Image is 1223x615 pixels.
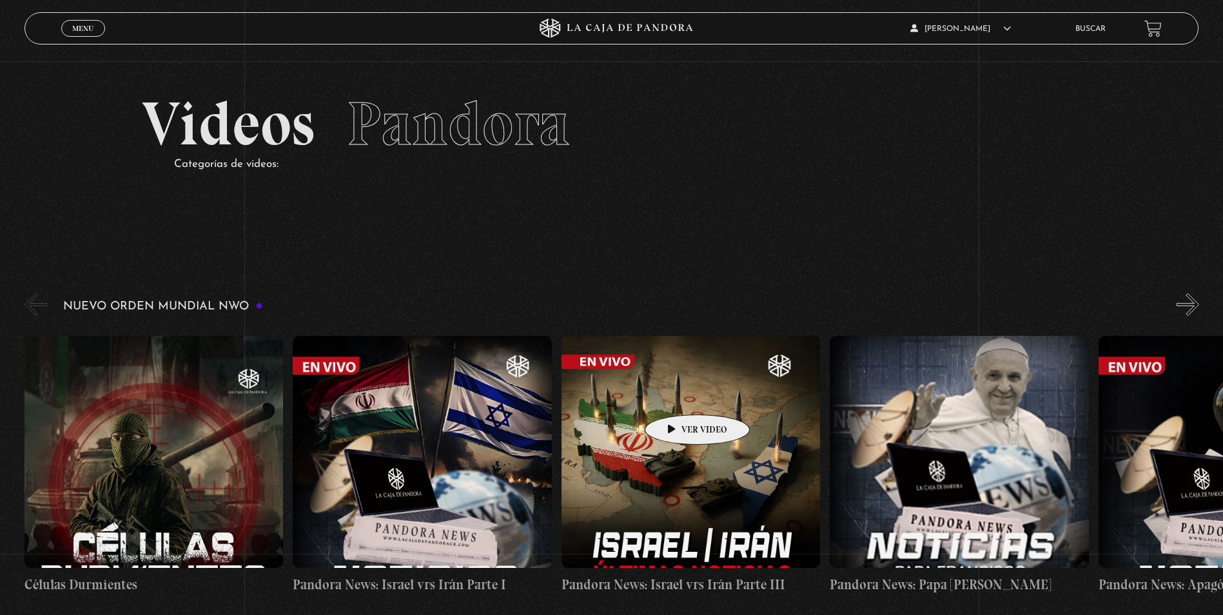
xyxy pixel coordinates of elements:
button: Next [1177,293,1199,316]
h4: Pandora News: Israel vrs Irán Parte I [293,574,551,595]
span: Pandora [347,87,570,161]
h3: Nuevo Orden Mundial NWO [63,300,263,313]
h4: Pandora News: Papa [PERSON_NAME] [830,574,1088,595]
h4: Pandora News: Israel vrs Irán Parte III [562,574,820,595]
p: Categorías de videos: [174,155,1081,175]
a: Pandora News: Israel vrs Irán Parte III [562,326,820,605]
a: Pandora News: Israel vrs Irán Parte I [293,326,551,605]
a: View your shopping cart [1144,20,1162,37]
span: Menu [72,24,93,32]
h2: Videos [142,93,1081,155]
button: Previous [24,293,47,316]
span: Cerrar [68,35,99,44]
a: Buscar [1075,25,1106,33]
a: Pandora News: Papa [PERSON_NAME] [830,326,1088,605]
h4: Células Durmientes [24,574,283,595]
span: [PERSON_NAME] [910,25,1011,33]
a: Células Durmientes [24,326,283,605]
